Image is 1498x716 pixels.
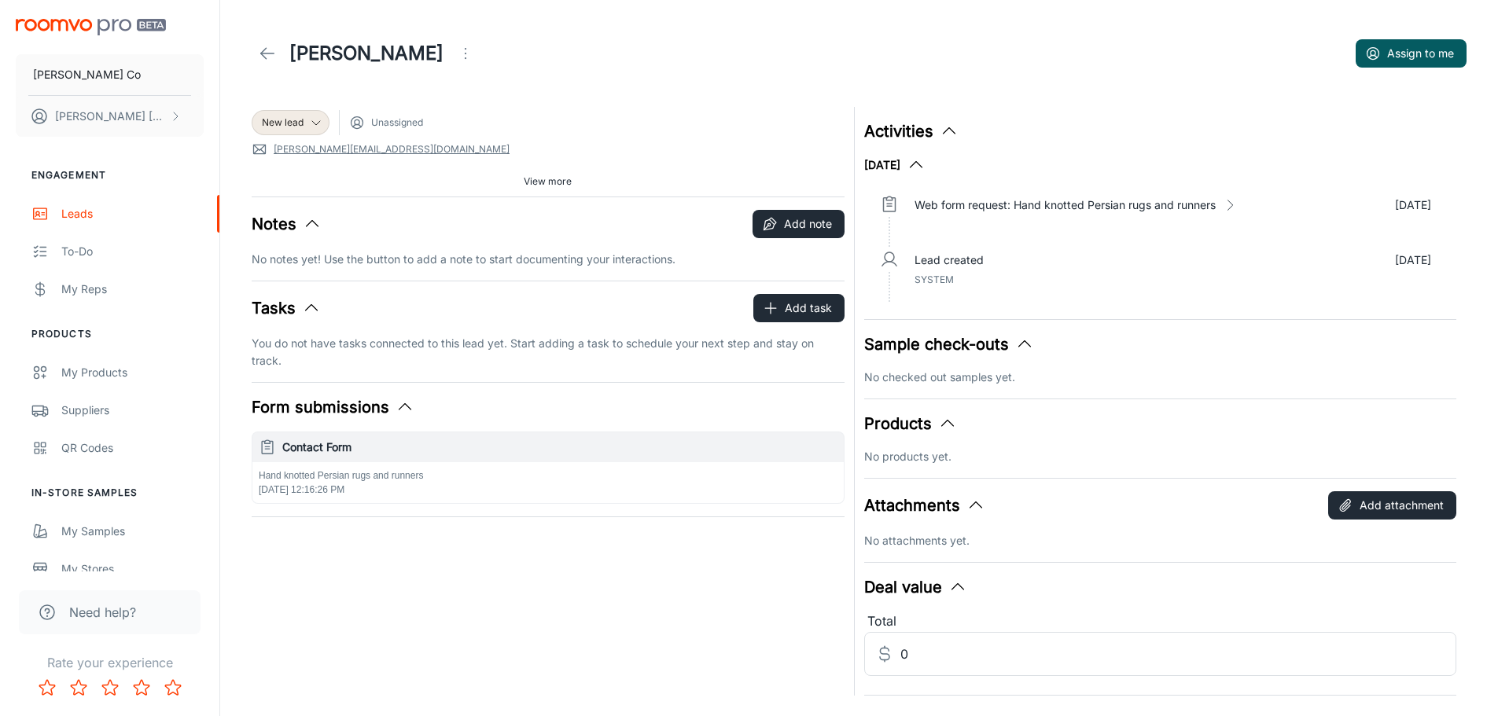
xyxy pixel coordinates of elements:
[900,632,1457,676] input: Estimated deal value
[864,119,959,143] button: Activities
[753,210,845,238] button: Add note
[126,672,157,703] button: Rate 4 star
[259,468,837,483] p: Hand knotted Persian rugs and runners
[252,251,845,268] p: No notes yet! Use the button to add a note to start documenting your interactions.
[259,484,344,495] span: [DATE] 12:16:26 PM
[1328,491,1456,520] button: Add attachment
[16,19,166,35] img: Roomvo PRO Beta
[274,142,510,156] a: [PERSON_NAME][EMAIL_ADDRESS][DOMAIN_NAME]
[69,603,136,622] span: Need help?
[61,364,204,381] div: My Products
[94,672,126,703] button: Rate 3 star
[864,575,967,599] button: Deal value
[252,212,322,236] button: Notes
[61,205,204,222] div: Leads
[252,296,321,320] button: Tasks
[915,252,984,269] p: Lead created
[252,395,414,419] button: Form submissions
[915,196,1216,214] p: Web form request: Hand knotted Persian rugs and runners
[1356,39,1467,68] button: Assign to me
[31,672,63,703] button: Rate 1 star
[13,653,207,672] p: Rate your experience
[864,156,926,174] button: [DATE]
[33,66,141,83] p: [PERSON_NAME] Co
[16,96,204,137] button: [PERSON_NAME] [PERSON_NAME]
[252,335,845,369] p: You do not have tasks connected to this lead yet. Start adding a task to schedule your next step ...
[864,332,1034,356] button: Sample check-outs
[61,523,204,540] div: My Samples
[864,412,957,435] button: Products
[61,281,204,298] div: My Reps
[282,439,837,456] h6: Contact Form
[61,402,204,419] div: Suppliers
[1395,252,1431,269] p: [DATE]
[157,672,189,703] button: Rate 5 star
[252,110,329,135] div: New lead
[252,432,844,503] button: Contact FormHand knotted Persian rugs and runners[DATE] 12:16:26 PM
[864,448,1457,465] p: No products yet.
[450,38,481,69] button: Open menu
[864,611,1457,632] div: Total
[63,672,94,703] button: Rate 2 star
[864,532,1457,549] p: No attachments yet.
[16,54,204,95] button: [PERSON_NAME] Co
[864,494,985,517] button: Attachments
[61,243,204,260] div: To-do
[864,369,1457,386] p: No checked out samples yet.
[753,294,845,322] button: Add task
[61,560,204,578] div: My Stores
[1395,196,1431,214] p: [DATE]
[289,39,444,68] h1: [PERSON_NAME]
[915,274,954,285] span: System
[517,170,578,193] button: View more
[371,116,423,130] span: Unassigned
[55,108,166,125] p: [PERSON_NAME] [PERSON_NAME]
[262,116,304,130] span: New lead
[524,174,572,189] span: View more
[61,439,204,457] div: QR Codes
